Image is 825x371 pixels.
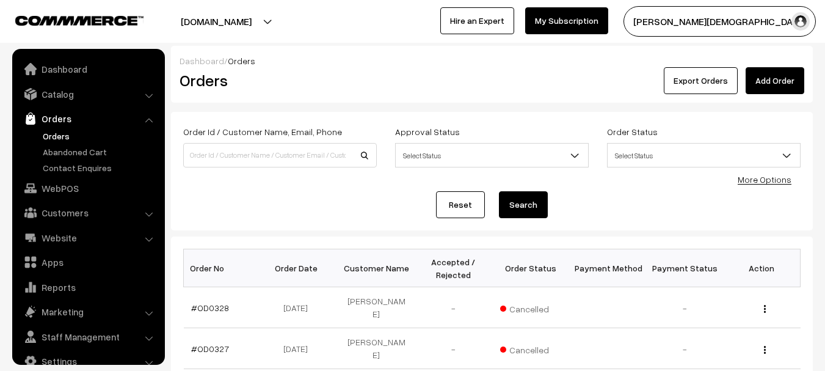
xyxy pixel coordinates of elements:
td: - [646,287,723,328]
button: [DOMAIN_NAME] [138,6,294,37]
th: Order Status [492,249,569,287]
span: Select Status [607,143,801,167]
td: [PERSON_NAME] [338,328,415,369]
span: Select Status [395,143,589,167]
span: Select Status [396,145,588,166]
th: Order No [184,249,261,287]
img: user [791,12,810,31]
a: #OD0328 [191,303,229,313]
td: [PERSON_NAME] [338,287,415,328]
img: Menu [764,346,766,354]
a: Reports [15,276,161,298]
img: COMMMERCE [15,16,144,25]
label: Order Id / Customer Name, Email, Phone [183,125,342,138]
td: - [415,287,492,328]
a: #OD0327 [191,343,229,354]
a: Staff Management [15,326,161,348]
a: Catalog [15,83,161,105]
th: Customer Name [338,249,415,287]
a: Dashboard [15,58,161,80]
a: Customers [15,202,161,224]
a: COMMMERCE [15,12,122,27]
label: Approval Status [395,125,460,138]
th: Order Date [261,249,338,287]
th: Action [723,249,800,287]
a: Orders [15,108,161,130]
td: [DATE] [261,287,338,328]
a: Marketing [15,301,161,323]
th: Accepted / Rejected [415,249,492,287]
a: Reset [436,191,485,218]
a: My Subscription [525,7,608,34]
a: Orders [40,130,161,142]
a: More Options [738,174,791,185]
span: Cancelled [500,299,561,315]
td: - [415,328,492,369]
td: - [646,328,723,369]
input: Order Id / Customer Name / Customer Email / Customer Phone [183,143,377,167]
a: Abandoned Cart [40,145,161,158]
th: Payment Method [569,249,646,287]
td: [DATE] [261,328,338,369]
a: Apps [15,251,161,273]
a: Add Order [746,67,804,94]
a: Website [15,227,161,249]
img: Menu [764,305,766,313]
button: [PERSON_NAME][DEMOGRAPHIC_DATA] [623,6,816,37]
th: Payment Status [646,249,723,287]
span: Orders [228,56,255,66]
a: Dashboard [180,56,224,66]
h2: Orders [180,71,376,90]
span: Cancelled [500,340,561,356]
a: Contact Enquires [40,161,161,174]
label: Order Status [607,125,658,138]
div: / [180,54,804,67]
button: Search [499,191,548,218]
a: Hire an Expert [440,7,514,34]
button: Export Orders [664,67,738,94]
a: WebPOS [15,177,161,199]
span: Select Status [608,145,800,166]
